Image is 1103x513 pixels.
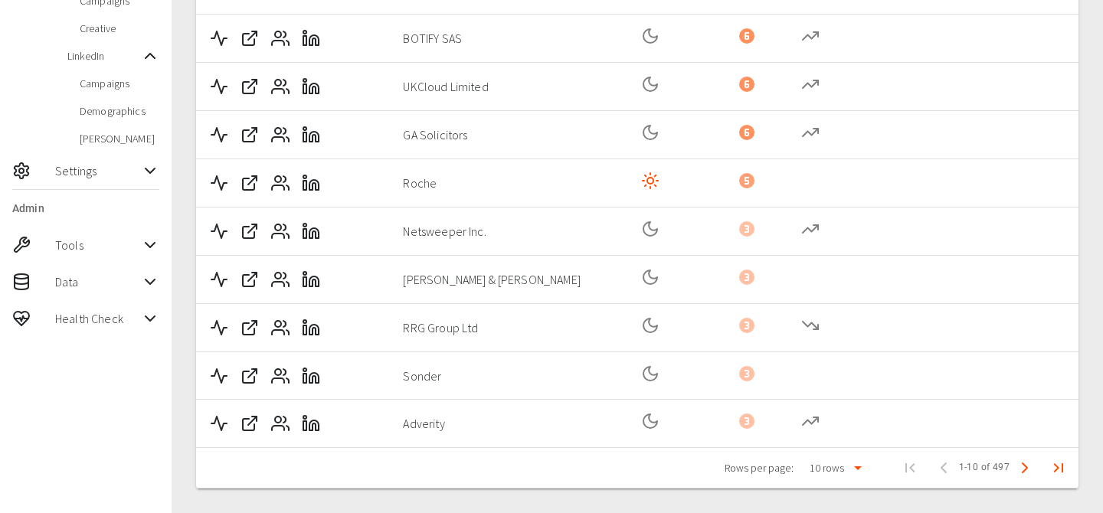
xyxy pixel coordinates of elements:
button: Web Site [234,168,265,198]
button: LinkedIn [296,216,326,247]
p: Sonder [403,367,584,385]
button: LinkedIn [296,23,326,54]
svg: Visited Web Site [641,172,660,190]
button: Contacts [265,216,296,247]
span: LinkedIn [67,48,141,64]
span: Tools [55,236,141,254]
span: 1-10 of 497 [959,460,1010,475]
button: Web Site [234,119,265,150]
button: Activity [204,361,234,391]
button: LinkedIn [296,264,326,295]
button: Web Site [234,23,265,54]
button: Activity [204,408,234,439]
div: 10 rows [806,460,849,475]
span: Previous Page [928,453,959,483]
button: Contacts [265,408,296,439]
button: Activity [204,23,234,54]
p: GA Solicitors [403,126,584,144]
button: LinkedIn [296,168,326,198]
button: Activity [204,119,234,150]
button: Activity [204,71,234,102]
button: Contacts [265,119,296,150]
button: Last Page [1040,449,1077,486]
button: Contacts [265,264,296,295]
span: Data [55,273,141,291]
button: Web Site [234,361,265,391]
button: Web Site [234,312,265,343]
div: 10 rows [800,457,867,479]
span: Campaigns [80,76,159,91]
button: Contacts [265,168,296,198]
button: Web Site [234,408,265,439]
button: Web Site [234,71,265,102]
button: Contacts [265,71,296,102]
p: BOTIFY SAS [403,29,584,47]
button: Web Site [234,264,265,295]
button: Contacts [265,361,296,391]
button: LinkedIn [296,119,326,150]
p: Rows per page: [725,460,794,475]
p: Netsweeper Inc. [403,222,584,240]
span: First Page [892,449,928,486]
span: Creative [80,21,159,36]
button: Activity [204,168,234,198]
button: Next Page [1010,453,1040,483]
p: [PERSON_NAME] & [PERSON_NAME] [403,270,584,289]
button: Activity [204,312,234,343]
button: LinkedIn [296,71,326,102]
button: LinkedIn [296,312,326,343]
p: UKCloud Limited [403,77,584,96]
button: Contacts [265,312,296,343]
span: [PERSON_NAME] [80,131,159,146]
button: LinkedIn [296,361,326,391]
span: Settings [55,162,141,180]
p: Adverity [403,414,584,433]
span: Demographics [80,103,159,119]
span: Health Check [55,309,141,328]
p: RRG Group Ltd [403,319,584,337]
button: Web Site [234,216,265,247]
button: LinkedIn [296,408,326,439]
button: Contacts [265,23,296,54]
button: Activity [204,216,234,247]
p: Roche [403,174,584,192]
button: Activity [204,264,234,295]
